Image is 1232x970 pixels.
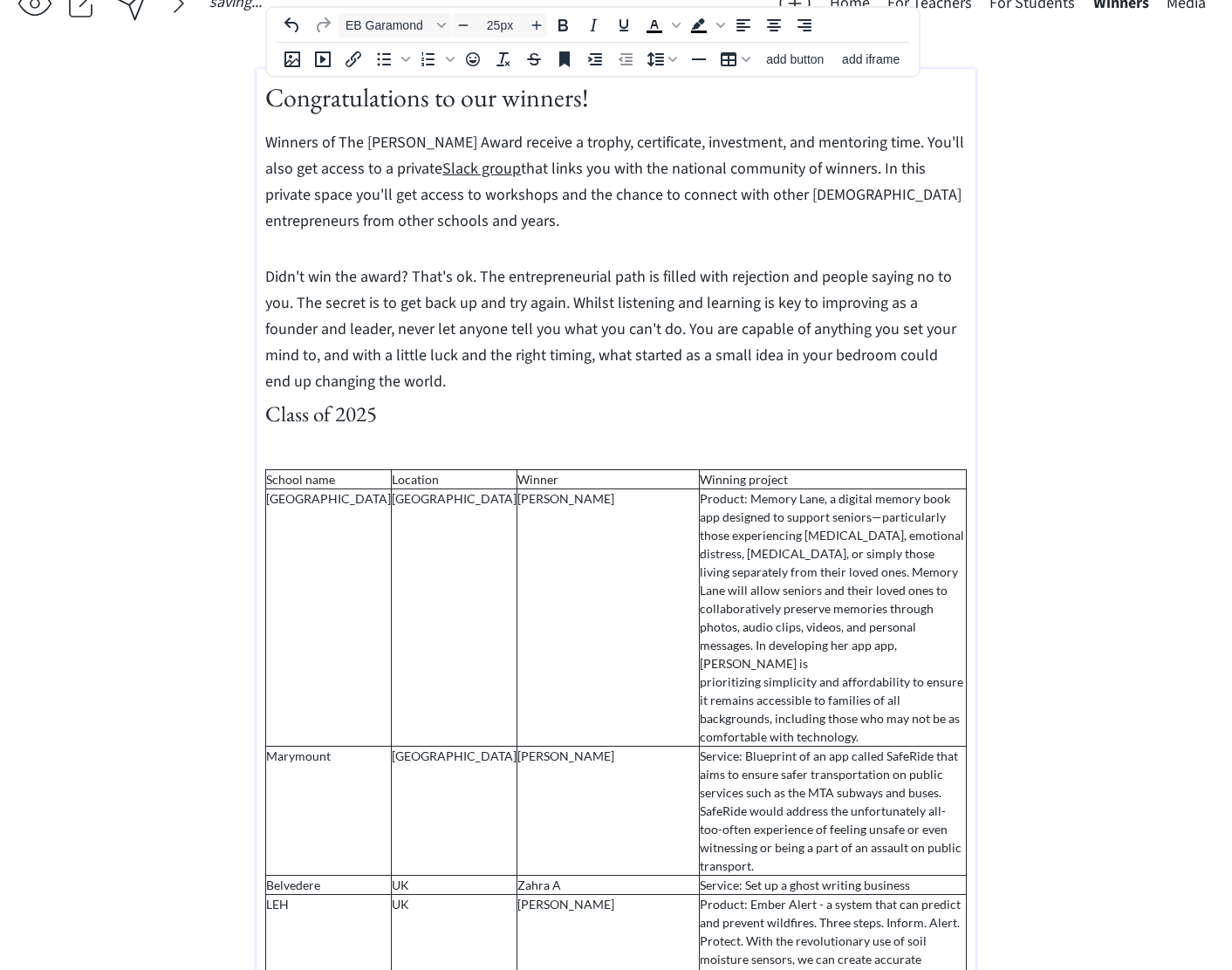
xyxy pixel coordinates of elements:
button: Horizontal line [684,47,714,72]
td: School name [266,470,392,489]
td: [GEOGRAPHIC_DATA] [392,489,517,747]
span: EB Garamond [346,18,431,32]
a: Slack group [442,158,521,180]
button: Increase font size [526,13,547,38]
span: Winners of The [PERSON_NAME] Award receive a trophy, certificate, investment, and mentoring time.... [265,132,964,232]
button: add button [757,47,833,72]
button: Align right [790,13,819,38]
button: Decrease font size [453,13,474,38]
div: Numbered list [414,47,457,72]
td: [PERSON_NAME] [517,489,699,747]
button: Undo [277,13,307,38]
button: Clear formatting [489,47,518,72]
button: add iframe [834,47,908,72]
span: Congratulations to our winners! [265,80,589,114]
button: Underline [609,13,639,38]
td: [GEOGRAPHIC_DATA] [266,489,392,747]
td: Service: Blueprint of an app called SafeRide that aims to ensure safer transportation on public s... [699,747,966,876]
td: Zahra A [517,876,699,895]
span: add button [766,52,824,66]
td: Belvedere [266,876,392,895]
button: Bold [548,13,578,38]
button: Strikethrough [519,47,549,72]
button: Align center [759,13,789,38]
td: [PERSON_NAME] [517,747,699,876]
button: Increase indent [580,47,610,72]
div: Bullet list [369,47,413,72]
span: add iframe [842,52,900,66]
button: Align left [729,13,758,38]
td: Winning project [699,470,966,489]
span: Class of 2025 [265,400,377,427]
button: Emojis [458,47,488,72]
button: Insert/edit link [339,47,368,72]
button: Redo [308,13,338,38]
button: Decrease indent [611,47,640,72]
td: Marymount [266,747,392,876]
td: Winner [517,470,699,489]
button: add video [308,47,338,72]
span: Didn't win the award? That's ok. The entrepreneurial path is filled with rejection and people say... [265,266,956,393]
button: Insert image [277,47,307,72]
button: Font EB Garamond [339,13,452,38]
div: Background color Black [684,13,728,38]
button: Table [715,47,756,72]
td: [GEOGRAPHIC_DATA] [392,747,517,876]
td: Service: Set up a ghost writing business [699,876,966,895]
button: Italic [578,13,608,38]
button: Line height [641,47,683,72]
td: Location [392,470,517,489]
td: UK [392,876,517,895]
div: Text color Black [640,13,683,38]
button: Anchor [550,47,579,72]
td: Product: Memory Lane, a digital memory book app designed to support seniors—particularly those ex... [699,489,966,747]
